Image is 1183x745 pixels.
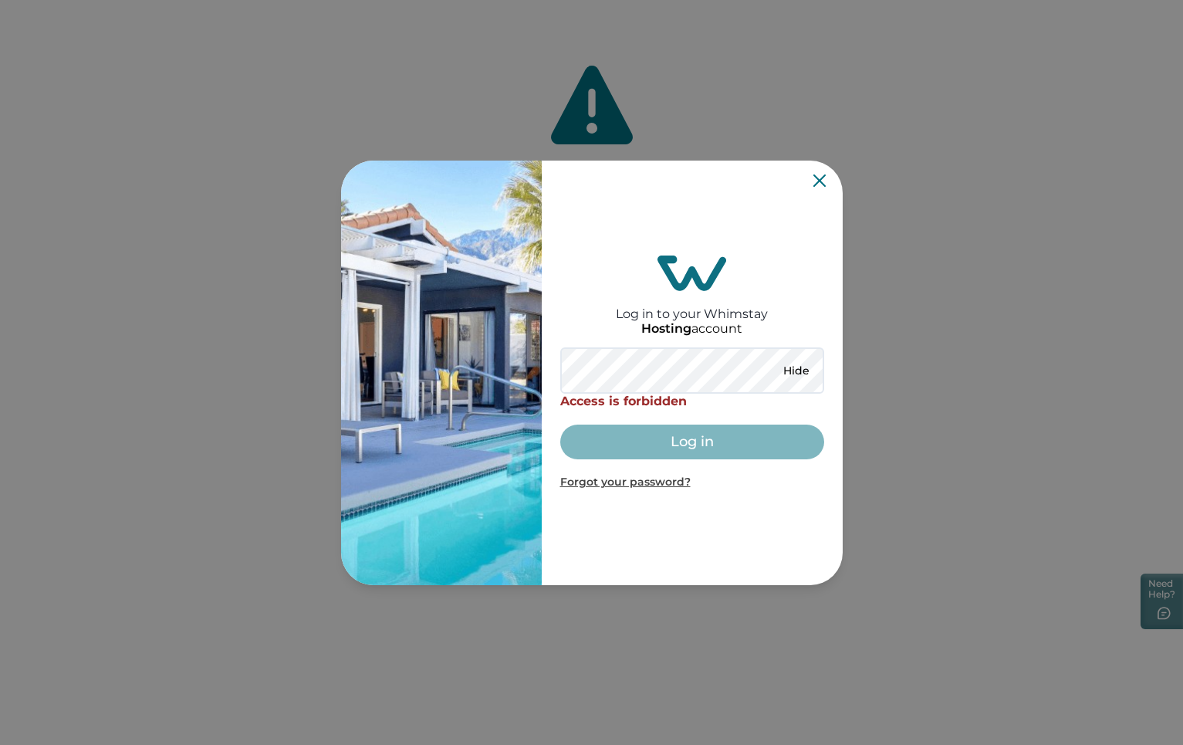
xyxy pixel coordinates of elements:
p: Access is forbidden [560,394,824,409]
img: auth-banner [341,161,542,585]
p: account [641,321,742,337]
img: login-logo [657,256,727,291]
p: Hosting [641,321,691,337]
button: Close [813,174,826,187]
h2: Log in to your Whimstay [616,291,768,321]
button: Log in [560,425,824,459]
button: Hide [771,360,822,381]
p: Forgot your password? [560,475,824,490]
